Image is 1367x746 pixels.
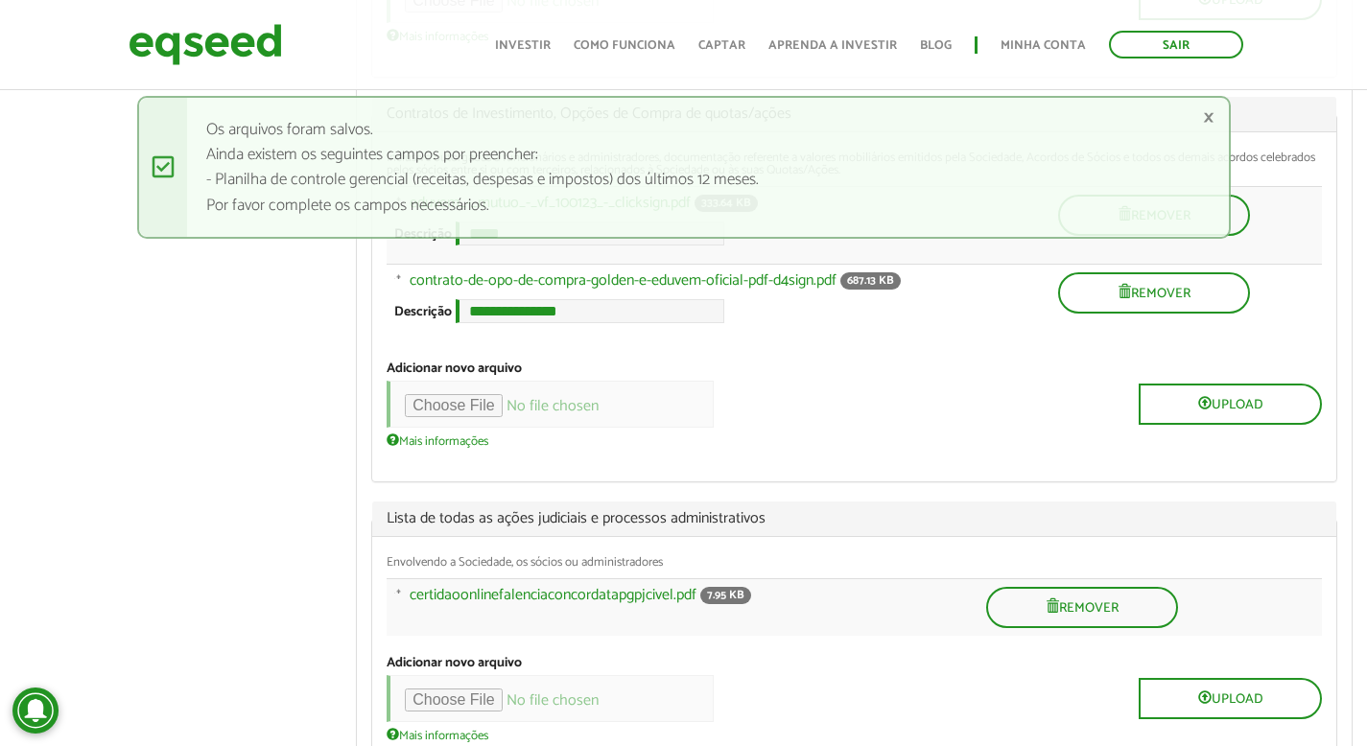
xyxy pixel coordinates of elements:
[700,587,751,604] span: 7.95 KB
[410,273,837,289] a: contrato-de-opo-de-compra-golden-e-eduvem-oficial-pdf-d4sign.pdf
[394,306,452,319] label: Descrição
[1139,678,1322,719] button: Upload
[137,96,1231,239] div: Os arquivos foram salvos. Ainda existem os seguintes campos por preencher: - Planilha de controle...
[1001,39,1086,52] a: Minha conta
[129,19,282,70] img: EqSeed
[387,556,1322,569] div: Envolvendo a Sociedade, os sócios ou administradores
[387,362,522,376] label: Adicionar novo arquivo
[1109,31,1243,58] a: Sair
[920,39,952,52] a: Blog
[768,39,897,52] a: Aprenda a investir
[387,511,1322,526] span: Lista de todas as ações judiciais e processos administrativos
[1203,107,1214,128] a: ×
[379,272,410,298] a: Arraste para reordenar
[379,587,410,613] a: Arraste para reordenar
[387,657,522,670] label: Adicionar novo arquivo
[698,39,745,52] a: Captar
[410,588,696,603] a: certidaoonlinefalenciaconcordatapgpjcivel.pdf
[1058,272,1250,314] button: Remover
[1139,384,1322,425] button: Upload
[840,272,901,290] span: 687.13 KB
[986,587,1178,628] button: Remover
[387,432,488,448] a: Mais informações
[387,727,488,742] a: Mais informações
[574,39,675,52] a: Como funciona
[495,39,551,52] a: Investir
